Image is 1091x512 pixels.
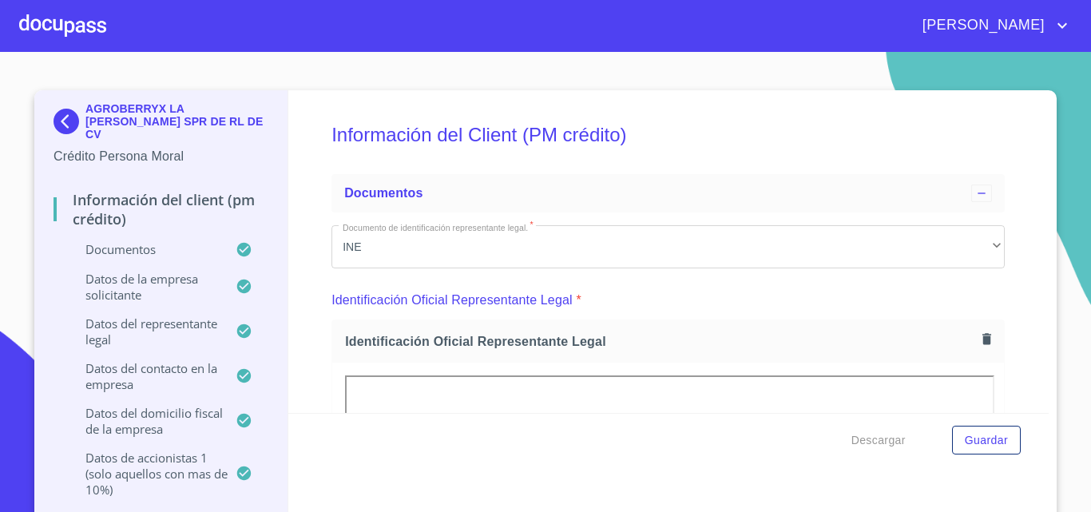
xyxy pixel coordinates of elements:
span: Descargar [851,431,906,450]
span: [PERSON_NAME] [910,13,1053,38]
div: INE [331,225,1005,268]
span: Guardar [965,431,1008,450]
span: Identificación Oficial Representante Legal [345,333,976,350]
p: Datos del representante legal [54,316,236,347]
button: account of current user [910,13,1072,38]
p: Documentos [54,241,236,257]
button: Descargar [845,426,912,455]
p: Datos de accionistas 1 (solo aquellos con mas de 10%) [54,450,236,498]
p: Información del Client (PM crédito) [54,190,268,228]
p: Identificación Oficial Representante Legal [331,291,573,310]
p: Datos del contacto en la empresa [54,360,236,392]
div: AGROBERRYX LA [PERSON_NAME] SPR DE RL DE CV [54,102,268,147]
p: Crédito Persona Moral [54,147,268,166]
button: Guardar [952,426,1021,455]
p: Datos del domicilio fiscal de la empresa [54,405,236,437]
div: Documentos [331,174,1005,212]
img: Docupass spot blue [54,109,85,134]
span: Documentos [344,186,423,200]
p: AGROBERRYX LA [PERSON_NAME] SPR DE RL DE CV [85,102,268,141]
h5: Información del Client (PM crédito) [331,102,1005,168]
p: Datos de la empresa solicitante [54,271,236,303]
